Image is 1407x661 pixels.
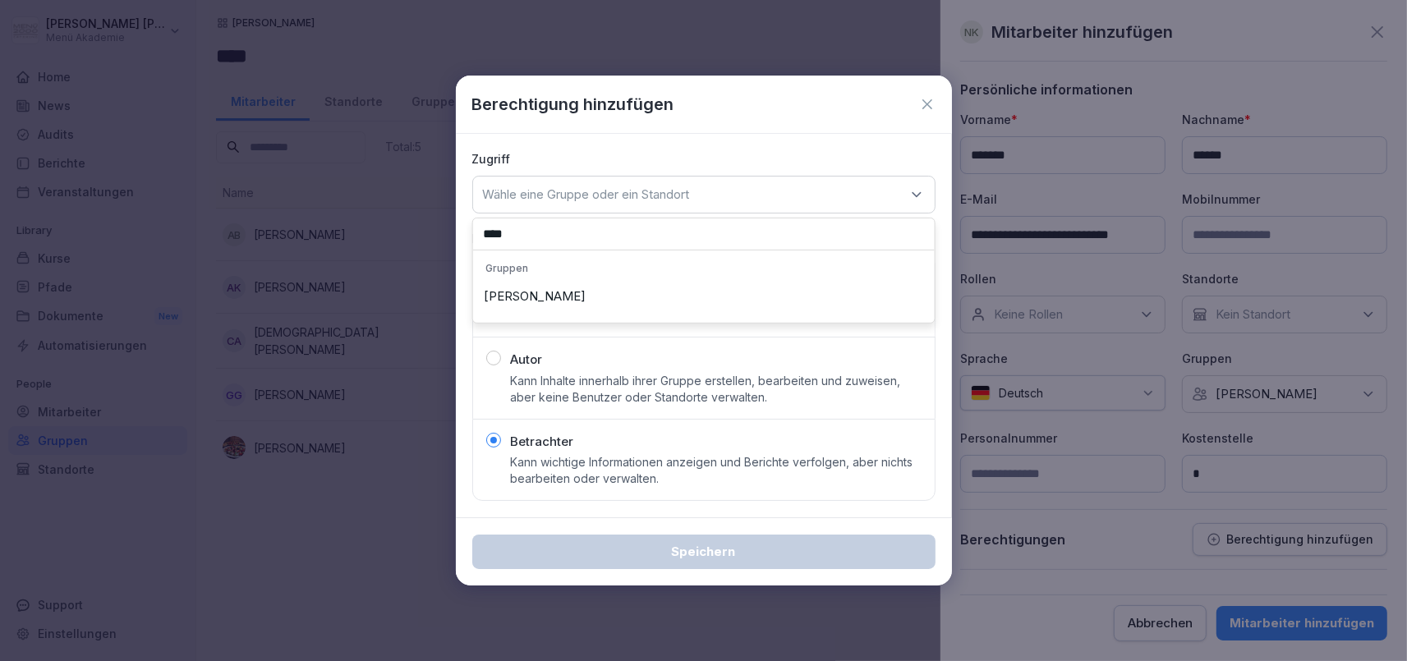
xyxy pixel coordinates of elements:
[472,150,936,168] p: Zugriff
[485,543,922,561] div: Speichern
[483,186,690,203] p: Wähle eine Gruppe oder ein Standort
[511,433,574,452] p: Betrachter
[472,535,936,569] button: Speichern
[511,454,922,487] p: Kann wichtige Informationen anzeigen und Berichte verfolgen, aber nichts bearbeiten oder verwalten.
[477,281,931,312] div: [PERSON_NAME]
[511,373,922,406] p: Kann Inhalte innerhalb ihrer Gruppe erstellen, bearbeiten und zuweisen, aber keine Benutzer oder ...
[477,255,931,281] p: Gruppen
[511,351,543,370] p: Autor
[472,92,674,117] p: Berechtigung hinzufügen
